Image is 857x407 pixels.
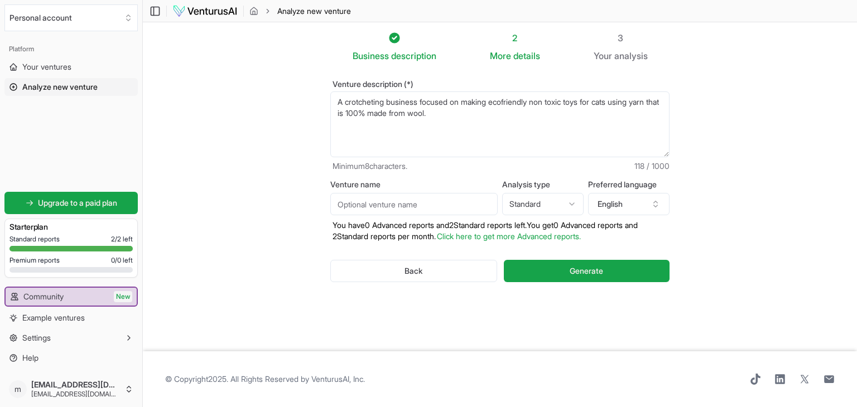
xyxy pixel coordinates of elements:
label: Analysis type [502,181,584,188]
div: 2 [490,31,540,45]
span: Analyze new venture [277,6,351,17]
span: New [114,291,132,302]
a: VenturusAI, Inc [311,374,363,384]
a: Upgrade to a paid plan [4,192,138,214]
button: English [588,193,670,215]
nav: breadcrumb [249,6,351,17]
h3: Starter plan [9,221,133,232]
button: Select an organization [4,4,138,31]
a: Your ventures [4,58,138,76]
span: m [9,380,27,398]
a: CommunityNew [6,288,137,306]
span: More [490,49,511,62]
span: description [391,50,436,61]
button: Back [330,260,497,282]
span: Example ventures [22,312,85,323]
span: analysis [614,50,648,61]
span: Your [594,49,612,62]
a: Example ventures [4,309,138,327]
span: Settings [22,332,51,343]
span: Minimum 8 characters. [333,161,407,172]
span: 118 / 1000 [634,161,670,172]
span: Premium reports [9,256,60,265]
div: 3 [594,31,648,45]
span: [EMAIL_ADDRESS][DOMAIN_NAME] [31,390,120,399]
span: 2 / 2 left [111,235,133,244]
span: Community [23,291,64,302]
span: Standard reports [9,235,60,244]
span: Analyze new venture [22,81,98,93]
p: You have 0 Advanced reports and 2 Standard reports left. Y ou get 0 Advanced reports and 2 Standa... [330,220,670,242]
a: Help [4,349,138,367]
img: logo [172,4,238,18]
button: m[EMAIL_ADDRESS][DOMAIN_NAME][EMAIL_ADDRESS][DOMAIN_NAME] [4,376,138,403]
div: Platform [4,40,138,58]
span: Upgrade to a paid plan [38,197,117,209]
span: details [513,50,540,61]
span: Help [22,352,38,364]
span: [EMAIL_ADDRESS][DOMAIN_NAME] [31,380,120,390]
span: © Copyright 2025 . All Rights Reserved by . [165,374,365,385]
label: Venture name [330,181,498,188]
span: Generate [570,265,603,277]
input: Optional venture name [330,193,498,215]
a: Click here to get more Advanced reports. [437,231,581,241]
button: Generate [504,260,670,282]
span: Business [353,49,389,62]
a: Analyze new venture [4,78,138,96]
button: Settings [4,329,138,347]
label: Venture description (*) [330,80,670,88]
label: Preferred language [588,181,670,188]
span: 0 / 0 left [111,256,133,265]
span: Your ventures [22,61,71,72]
